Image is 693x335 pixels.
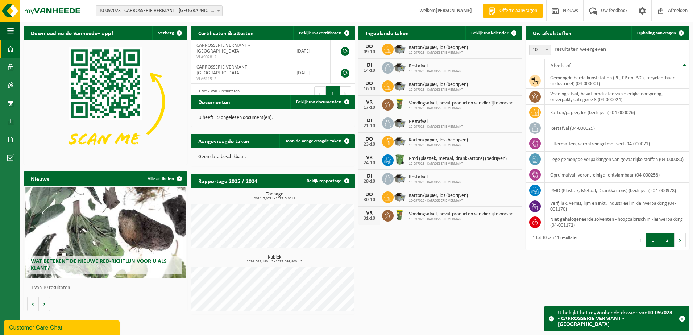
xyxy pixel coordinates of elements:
[545,183,689,198] td: PMD (Plastiek, Metaal, Drankkartons) (bedrijven) (04-000978)
[637,31,676,36] span: Ophaling aanvragen
[291,40,331,62] td: [DATE]
[299,31,341,36] span: Bekijk uw certificaten
[394,79,406,92] img: WB-5000-GAL-GY-01
[24,26,120,40] h2: Download nu de Vanheede+ app!
[394,172,406,184] img: WB-5000-GAL-GY-01
[279,134,354,148] a: Toon de aangevraagde taken
[409,156,507,162] span: Pmd (plastiek, metaal, drankkartons) (bedrijven)
[191,134,257,148] h2: Aangevraagde taken
[362,105,377,110] div: 17-10
[483,4,543,18] a: Offerte aanvragen
[409,69,463,74] span: 10-097023 - CARROSSERIE VERMANT
[326,86,340,101] button: 1
[142,171,187,186] a: Alle artikelen
[296,100,341,104] span: Bekijk uw documenten
[27,297,39,311] button: Vorige
[409,106,519,111] span: 10-097023 - CARROSSERIE VERMANT
[191,95,237,109] h2: Documenten
[631,26,689,40] a: Ophaling aanvragen
[4,319,121,335] iframe: chat widget
[196,54,285,60] span: VLA902812
[409,119,463,125] span: Restafval
[158,31,174,36] span: Verberg
[291,62,331,84] td: [DATE]
[545,73,689,89] td: gemengde harde kunststoffen (PE, PP en PVC), recycleerbaar (industrieel) (04-000001)
[394,116,406,129] img: WB-5000-GAL-GY-01
[646,233,660,247] button: 1
[301,174,354,188] a: Bekijk rapportage
[31,259,167,271] span: Wat betekent de nieuwe RED-richtlijn voor u als klant?
[198,154,348,160] p: Geen data beschikbaar.
[660,233,675,247] button: 2
[198,115,348,120] p: U heeft 19 ongelezen document(en).
[409,217,519,222] span: 10-097023 - CARROSSERIE VERMANT
[96,6,222,16] span: 10-097023 - CARROSSERIE VERMANT - MECHELEN
[409,162,507,166] span: 10-097023 - CARROSSERIE VERMANT
[409,125,463,129] span: 10-097023 - CARROSSERIE VERMANT
[362,62,377,68] div: DI
[530,45,551,55] span: 10
[191,26,261,40] h2: Certificaten & attesten
[362,44,377,50] div: DO
[25,187,186,278] a: Wat betekent de nieuwe RED-richtlijn voor u als klant?
[362,118,377,124] div: DI
[39,297,50,311] button: Volgende
[409,88,468,92] span: 10-097023 - CARROSSERIE VERMANT
[394,135,406,147] img: WB-5000-GAL-GY-01
[362,87,377,92] div: 16-10
[362,192,377,198] div: DO
[409,51,468,55] span: 10-097023 - CARROSSERIE VERMANT
[362,68,377,73] div: 14-10
[362,179,377,184] div: 28-10
[362,198,377,203] div: 30-10
[195,255,355,264] h3: Kubiek
[362,210,377,216] div: VR
[409,199,468,203] span: 10-097023 - CARROSSERIE VERMANT
[409,137,468,143] span: Karton/papier, los (bedrijven)
[362,136,377,142] div: DO
[550,63,571,69] span: Afvalstof
[526,26,579,40] h2: Uw afvalstoffen
[24,40,187,163] img: Download de VHEPlus App
[195,86,240,102] div: 1 tot 2 van 2 resultaten
[409,211,519,217] span: Voedingsafval, bevat producten van dierlijke oorsprong, onverpakt, categorie 3
[394,209,406,221] img: WB-0060-HPE-GN-50
[558,310,672,327] strong: 10-097023 - CARROSSERIE VERMANT - [GEOGRAPHIC_DATA]
[152,26,187,40] button: Verberg
[545,105,689,120] td: karton/papier, los (bedrijven) (04-000026)
[436,8,472,13] strong: [PERSON_NAME]
[285,139,341,144] span: Toon de aangevraagde taken
[409,82,468,88] span: Karton/papier, los (bedrijven)
[394,42,406,55] img: WB-5000-GAL-GY-01
[362,99,377,105] div: VR
[293,26,354,40] a: Bekijk uw certificaten
[635,233,646,247] button: Previous
[362,173,377,179] div: DI
[675,233,686,247] button: Next
[96,5,223,16] span: 10-097023 - CARROSSERIE VERMANT - MECHELEN
[195,197,355,200] span: 2024: 5,079 t - 2025: 5,061 t
[195,192,355,200] h3: Tonnage
[394,98,406,110] img: WB-0060-HPE-GN-50
[529,45,551,55] span: 10
[24,171,56,186] h2: Nieuws
[358,26,416,40] h2: Ingeplande taken
[409,193,468,199] span: Karton/papier, los (bedrijven)
[394,61,406,73] img: WB-5000-GAL-GY-01
[545,120,689,136] td: restafval (04-000029)
[545,167,689,183] td: opruimafval, verontreinigd, ontvlambaar (04-000258)
[394,190,406,203] img: WB-5000-GAL-GY-01
[545,214,689,230] td: niet gehalogeneerde solventen - hoogcalorisch in kleinverpakking (04-001172)
[545,152,689,167] td: lege gemengde verpakkingen van gevaarlijke stoffen (04-000080)
[290,95,354,109] a: Bekijk uw documenten
[409,143,468,148] span: 10-097023 - CARROSSERIE VERMANT
[362,124,377,129] div: 21-10
[409,180,463,185] span: 10-097023 - CARROSSERIE VERMANT
[498,7,539,15] span: Offerte aanvragen
[362,161,377,166] div: 24-10
[409,45,468,51] span: Karton/papier, los (bedrijven)
[465,26,521,40] a: Bekijk uw kalender
[314,86,326,101] button: Previous
[555,46,606,52] label: resultaten weergeven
